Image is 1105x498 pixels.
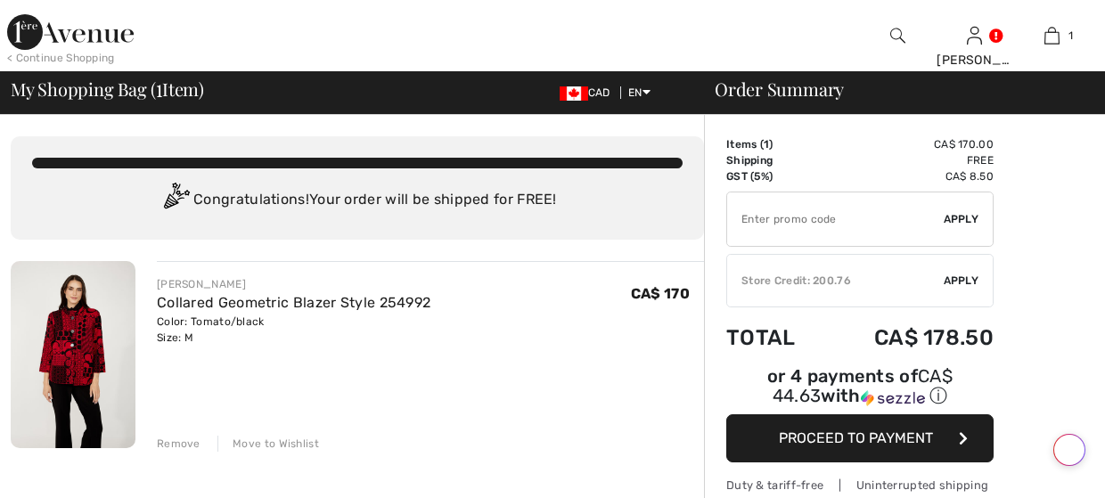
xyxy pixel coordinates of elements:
[967,25,982,46] img: My Info
[157,436,201,452] div: Remove
[157,276,430,292] div: [PERSON_NAME]
[824,168,994,184] td: CA$ 8.50
[158,183,193,218] img: Congratulation2.svg
[824,136,994,152] td: CA$ 170.00
[217,436,319,452] div: Move to Wishlist
[944,273,979,289] span: Apply
[726,136,824,152] td: Items ( )
[824,307,994,368] td: CA$ 178.50
[631,285,690,302] span: CA$ 170
[944,211,979,227] span: Apply
[726,152,824,168] td: Shipping
[726,477,994,494] div: Duty & tariff-free | Uninterrupted shipping
[727,273,944,289] div: Store Credit: 200.76
[726,307,824,368] td: Total
[764,138,769,151] span: 1
[967,27,982,44] a: Sign In
[779,429,933,446] span: Proceed to Payment
[11,80,204,98] span: My Shopping Bag ( Item)
[773,365,953,406] span: CA$ 44.63
[156,76,162,99] span: 1
[890,25,905,46] img: search the website
[726,414,994,462] button: Proceed to Payment
[7,14,134,50] img: 1ère Avenue
[628,86,651,99] span: EN
[693,80,1094,98] div: Order Summary
[157,294,430,311] a: Collared Geometric Blazer Style 254992
[726,368,994,408] div: or 4 payments of with
[1014,25,1090,46] a: 1
[7,50,115,66] div: < Continue Shopping
[727,192,944,246] input: Promo code
[157,314,430,346] div: Color: Tomato/black Size: M
[32,183,683,218] div: Congratulations! Your order will be shipped for FREE!
[726,368,994,414] div: or 4 payments ofCA$ 44.63withSezzle Click to learn more about Sezzle
[560,86,588,101] img: Canadian Dollar
[824,152,994,168] td: Free
[1044,25,1060,46] img: My Bag
[560,86,618,99] span: CAD
[1068,28,1073,44] span: 1
[11,261,135,448] img: Collared Geometric Blazer Style 254992
[726,168,824,184] td: GST (5%)
[937,51,1012,69] div: [PERSON_NAME]
[861,390,925,406] img: Sezzle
